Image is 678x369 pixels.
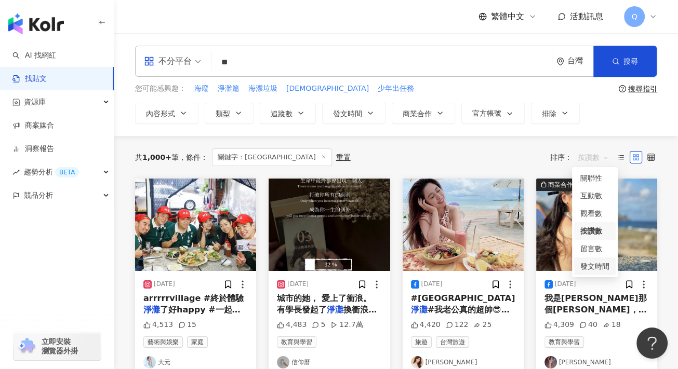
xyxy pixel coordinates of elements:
[144,53,192,70] div: 不分平台
[55,167,79,177] div: BETA
[619,85,626,92] span: question-circle
[260,103,316,124] button: 追蹤數
[322,103,385,124] button: 發文時間
[143,293,244,303] span: arrrrrvillage #終於體驗
[446,320,469,330] div: 122
[550,149,615,166] div: 排序：
[14,332,101,360] a: chrome extension立即安裝 瀏覽器外掛
[580,172,609,184] div: 關聯性
[580,243,609,254] div: 留言數
[378,84,414,94] span: 少年出任務
[143,305,160,315] mark: 淨灘
[143,356,156,368] img: KOL Avatar
[277,356,289,368] img: KOL Avatar
[12,120,54,131] a: 商案媒合
[12,50,56,61] a: searchAI 找網紅
[377,83,415,94] button: 少年出任務
[24,160,79,184] span: 趨勢分析
[536,179,657,271] img: post-image
[24,184,53,207] span: 競品分析
[556,58,564,65] span: environment
[194,83,209,94] button: 海廢
[623,57,638,65] span: 搜尋
[144,56,154,66] span: appstore
[143,356,248,368] a: KOL Avatar大元
[142,153,171,161] span: 1,000+
[593,46,657,77] button: 搜尋
[461,103,525,124] button: 官方帳號
[628,85,657,93] div: 搜尋指引
[327,305,343,315] mark: 淨灘
[536,179,657,271] div: post-image商業合作
[205,103,254,124] button: 類型
[135,84,186,94] span: 您可能感興趣：
[548,180,573,190] div: 商業合作
[531,103,580,124] button: 排除
[216,110,230,118] span: 類型
[312,320,325,330] div: 5
[574,187,616,204] div: 互動數
[217,83,240,94] button: 淨灘篇
[578,149,609,166] span: 按讚數
[411,293,515,303] span: #[GEOGRAPHIC_DATA]
[277,320,307,330] div: 4,483
[544,356,649,368] a: KOL Avatar[PERSON_NAME]
[286,83,369,94] button: [DEMOGRAPHIC_DATA]
[269,179,390,271] img: post-image
[17,338,37,354] img: chrome extension
[574,222,616,240] div: 按讚數
[544,336,584,348] span: 教育與學習
[154,280,175,289] div: [DATE]
[544,293,647,326] span: 我是[PERSON_NAME]那個[PERSON_NAME]， 來
[330,320,363,330] div: 12.7萬
[187,336,208,348] span: 家庭
[135,179,256,271] img: post-image
[194,84,209,94] span: 海廢
[271,110,293,118] span: 追蹤數
[135,103,198,124] button: 內容形式
[143,320,173,330] div: 4,513
[473,320,491,330] div: 25
[179,153,208,161] span: 條件 ：
[574,169,616,187] div: 關聯性
[544,320,574,330] div: 4,309
[472,109,501,117] span: 官方帳號
[392,103,455,124] button: 商業合作
[143,336,183,348] span: 藝術與娛樂
[574,204,616,222] div: 觀看數
[143,305,241,326] span: 了好happy #一起維護環境的整潔
[248,84,277,94] span: 海漂垃圾
[574,257,616,275] div: 發文時間
[277,336,316,348] span: 教育與學習
[333,110,362,118] span: 發文時間
[403,179,524,271] img: post-image
[336,153,351,161] div: 重置
[277,356,381,368] a: KOL Avatar信仰曆
[544,356,557,368] img: KOL Avatar
[636,327,668,359] iframe: Help Scout Beacon - Open
[218,84,240,94] span: 淨灘篇
[248,83,278,94] button: 海漂垃圾
[411,356,423,368] img: KOL Avatar
[570,11,603,21] span: 活動訊息
[24,90,46,114] span: 資源庫
[277,293,371,315] span: 城市的她， 愛上了衝浪。 有學長發起了
[542,110,556,118] span: 排除
[135,153,179,161] div: 共 筆
[574,240,616,257] div: 留言數
[212,148,332,166] span: 關鍵字：[GEOGRAPHIC_DATA]
[146,110,175,118] span: 內容形式
[12,74,47,84] a: 找貼文
[580,190,609,201] div: 互動數
[178,320,196,330] div: 15
[8,13,64,34] img: logo
[12,169,20,176] span: rise
[421,280,443,289] div: [DATE]
[579,320,597,330] div: 40
[603,320,621,330] div: 18
[491,11,524,22] span: 繁體中文
[403,110,432,118] span: 商業合作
